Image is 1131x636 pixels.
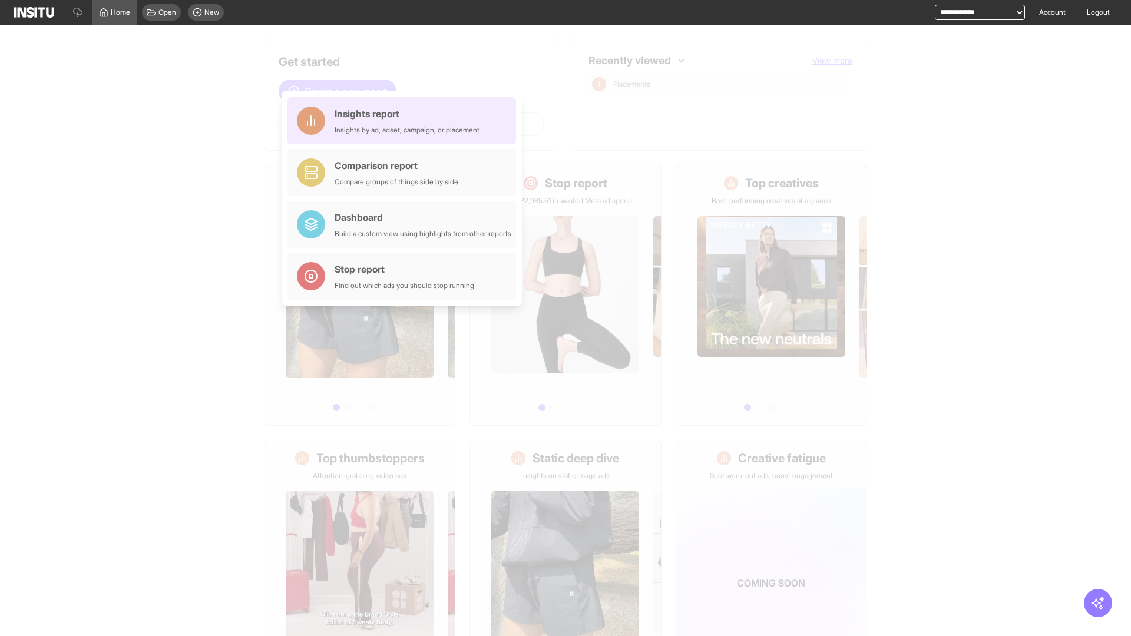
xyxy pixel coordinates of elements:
[335,281,474,290] div: Find out which ads you should stop running
[204,8,219,17] span: New
[335,125,479,135] div: Insights by ad, adset, campaign, or placement
[158,8,176,17] span: Open
[335,177,458,187] div: Compare groups of things side by side
[335,158,458,173] div: Comparison report
[335,107,479,121] div: Insights report
[335,262,474,276] div: Stop report
[335,210,511,224] div: Dashboard
[14,7,54,18] img: Logo
[335,229,511,238] div: Build a custom view using highlights from other reports
[111,8,130,17] span: Home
